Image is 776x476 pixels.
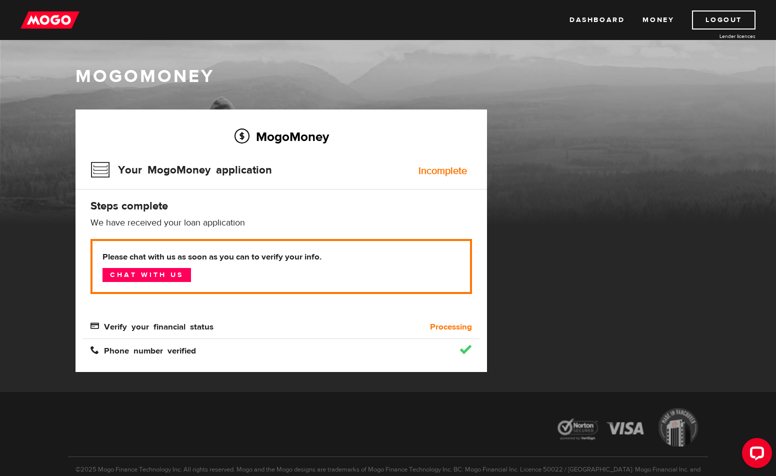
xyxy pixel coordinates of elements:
[20,10,79,29] img: mogo_logo-11ee424be714fa7cbb0f0f49df9e16ec.png
[102,268,191,282] a: Chat with us
[90,157,272,183] h3: Your MogoMoney application
[90,321,213,330] span: Verify your financial status
[548,400,708,457] img: legal-icons-92a2ffecb4d32d839781d1b4e4802d7b.png
[418,166,467,176] div: Incomplete
[734,434,776,476] iframe: LiveChat chat widget
[90,199,472,213] h4: Steps complete
[90,126,472,147] h2: MogoMoney
[75,66,700,87] h1: MogoMoney
[642,10,674,29] a: Money
[680,32,755,40] a: Lender licences
[692,10,755,29] a: Logout
[102,251,460,263] b: Please chat with us as soon as you can to verify your info.
[569,10,624,29] a: Dashboard
[90,217,472,229] p: We have received your loan application
[430,321,472,333] b: Processing
[90,345,196,354] span: Phone number verified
